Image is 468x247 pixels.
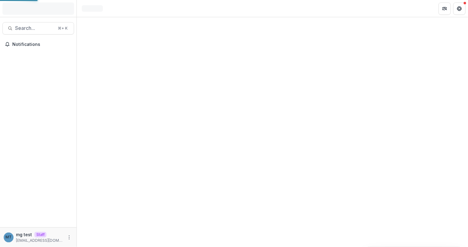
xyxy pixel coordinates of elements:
[2,22,74,34] button: Search...
[16,238,63,243] p: [EMAIL_ADDRESS][DOMAIN_NAME]
[6,235,12,239] div: mg test
[65,234,73,241] button: More
[79,4,105,13] nav: breadcrumb
[16,231,32,238] p: mg test
[453,2,466,15] button: Get Help
[57,25,69,32] div: ⌘ + K
[34,232,46,237] p: Staff
[439,2,451,15] button: Partners
[2,39,74,49] button: Notifications
[15,25,54,31] span: Search...
[12,42,72,47] span: Notifications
